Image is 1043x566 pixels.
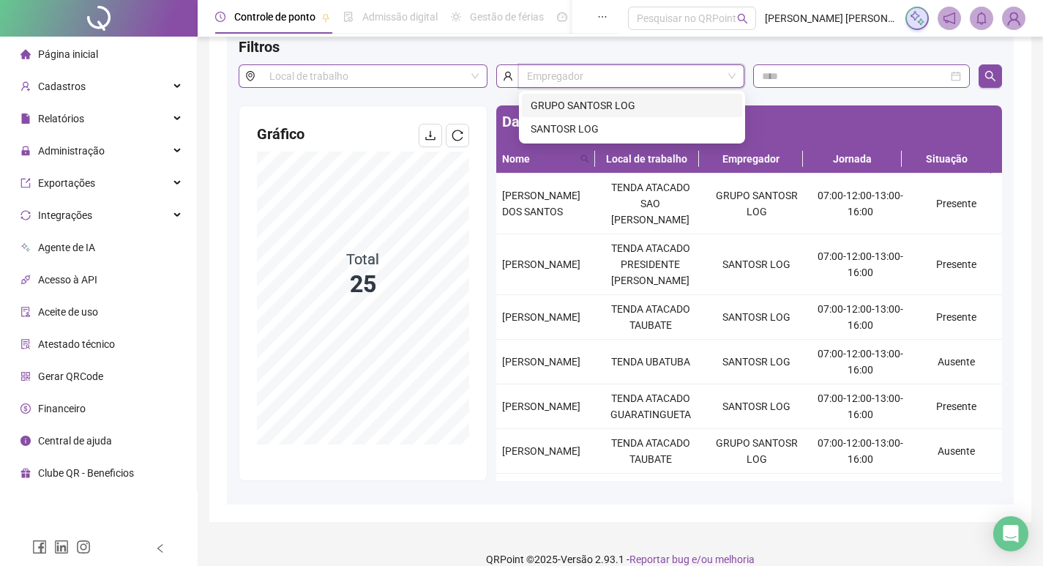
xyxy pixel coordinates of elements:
span: search [984,70,996,82]
span: Agente de IA [38,242,95,253]
div: SANTOSR LOG [522,117,742,141]
td: GRUPO SANTOSR LOG [703,474,810,518]
span: Versão [561,554,593,565]
div: GRUPO SANTOSR LOG [531,97,733,113]
span: audit [20,307,31,317]
td: SANTOSR LOG [703,384,810,429]
span: facebook [32,540,47,554]
th: Local de trabalho [595,145,699,174]
td: 07:00-12:00-13:00-16:00 [810,474,911,518]
span: [PERSON_NAME] [502,311,580,323]
span: info-circle [20,436,31,446]
td: TENDA UBATUBA [597,340,703,384]
span: file [20,113,31,124]
span: linkedin [54,540,69,554]
span: search [737,13,748,24]
td: Ausente [911,429,1002,474]
span: Controle de ponto [234,11,315,23]
td: SANTOSR LOG [703,295,810,340]
td: GRUPO SANTOSR LOG [703,429,810,474]
span: dashboard [557,12,567,22]
span: Gerar QRCode [38,370,103,382]
span: Dados [502,113,543,130]
span: download [425,130,436,141]
span: [PERSON_NAME] [502,445,580,457]
span: Acesso à API [38,274,97,286]
span: lock [20,146,31,156]
td: Presente [911,384,1002,429]
td: TENDA ATACADO PRESIDENTE [PERSON_NAME] [597,234,703,295]
th: Situação [902,145,991,174]
span: user-add [20,81,31,92]
span: [PERSON_NAME] [502,356,580,368]
td: Ausente [911,340,1002,384]
span: search [577,148,592,170]
td: SANTOSR LOG [703,234,810,295]
span: bell [975,12,988,25]
span: Aceite de uso [38,306,98,318]
span: Nome [502,151,575,167]
td: Presente [911,174,1002,234]
span: Cadastros [38,81,86,92]
span: Filtros [239,38,280,56]
td: 07:00-12:00-13:00-16:00 [810,429,911,474]
img: sparkle-icon.fc2bf0ac1784a2077858766a79e2daf3.svg [909,10,925,26]
div: Open Intercom Messenger [993,516,1028,551]
th: Jornada [803,145,902,174]
img: 46468 [1003,7,1025,29]
td: 07:00-12:00-13:00-16:00 [810,384,911,429]
span: pushpin [321,13,330,22]
span: instagram [76,540,91,554]
span: home [20,49,31,59]
span: environment [239,64,261,88]
span: [PERSON_NAME] [502,258,580,270]
div: SANTOSR LOG [531,121,733,137]
td: Presente [911,234,1002,295]
td: GRUPO SANTOSR LOG [703,174,810,234]
td: Presente [911,474,1002,518]
span: Gráfico [257,125,304,143]
span: Relatórios [38,113,84,124]
span: Atestado técnico [38,338,115,350]
span: qrcode [20,371,31,381]
td: TENDA ATACADO GUARATINGUETA [597,384,703,429]
th: Empregador [699,145,803,174]
span: Gestão de férias [470,11,544,23]
span: Exportações [38,177,95,189]
span: gift [20,468,31,478]
span: solution [20,339,31,349]
span: [PERSON_NAME] [502,401,580,412]
span: sync [20,210,31,220]
span: Clube QR - Beneficios [38,467,134,479]
span: Admissão digital [362,11,438,23]
span: search [580,154,589,163]
td: 07:00-12:00-13:00-16:00 [810,234,911,295]
td: TENDA ATACADO SAO [PERSON_NAME] [597,174,703,234]
span: Reportar bug e/ou melhoria [629,554,755,565]
span: [PERSON_NAME] DOS SANTOS [502,190,580,217]
span: reload [452,130,463,141]
span: export [20,178,31,188]
span: clock-circle [215,12,225,22]
span: Financeiro [38,403,86,414]
span: user [496,64,519,88]
td: TENDA ATACADO TAUBATE [597,429,703,474]
td: 07:00-12:00-13:00-16:00 [810,174,911,234]
span: api [20,275,31,285]
span: dollar [20,403,31,414]
td: 07:00-12:00-13:00-16:00 [810,295,911,340]
span: Integrações [38,209,92,221]
span: [PERSON_NAME] [PERSON_NAME] - SANTOSR LOGISTICA [765,10,897,26]
td: Presente [911,295,1002,340]
span: Página inicial [38,48,98,60]
span: Administração [38,145,105,157]
td: TENDA ATACADO TAUBATE [597,295,703,340]
span: left [155,543,165,554]
span: ellipsis [597,12,608,22]
span: file-done [343,12,354,22]
div: GRUPO SANTOSR LOG [522,94,742,117]
td: SANTOSR LOG [703,340,810,384]
span: notification [943,12,956,25]
td: 07:00-12:00-13:00-16:00 [810,340,911,384]
td: TENDA ATACADO TAUBATE [597,474,703,518]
